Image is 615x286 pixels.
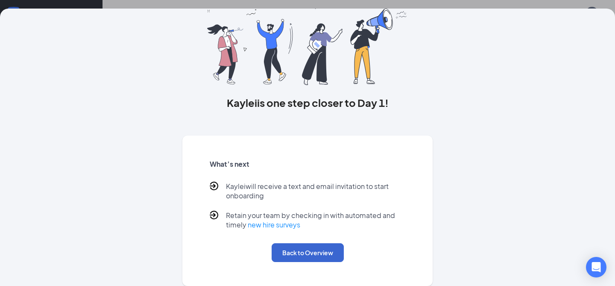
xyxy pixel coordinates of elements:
p: Kaylei will receive a text and email invitation to start onboarding [226,182,406,200]
div: Open Intercom Messenger [586,257,606,277]
h5: What’s next [210,159,406,169]
h3: Kaylei is one step closer to Day 1! [182,95,433,110]
a: new hire surveys [248,220,300,229]
p: Retain your team by checking in with automated and timely [226,211,406,230]
button: Back to Overview [272,243,344,262]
